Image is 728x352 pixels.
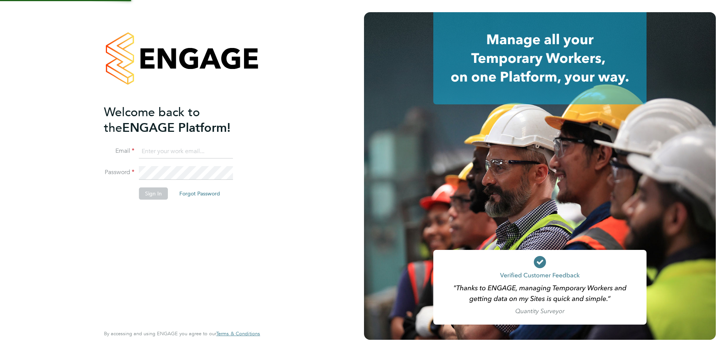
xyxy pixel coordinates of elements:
h2: ENGAGE Platform! [104,104,252,136]
a: Terms & Conditions [216,331,260,337]
label: Email [104,147,134,155]
span: Welcome back to the [104,105,200,135]
input: Enter your work email... [139,145,233,158]
span: Terms & Conditions [216,330,260,337]
span: By accessing and using ENGAGE you agree to our [104,330,260,337]
button: Sign In [139,187,168,200]
button: Forgot Password [173,187,226,200]
label: Password [104,168,134,176]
